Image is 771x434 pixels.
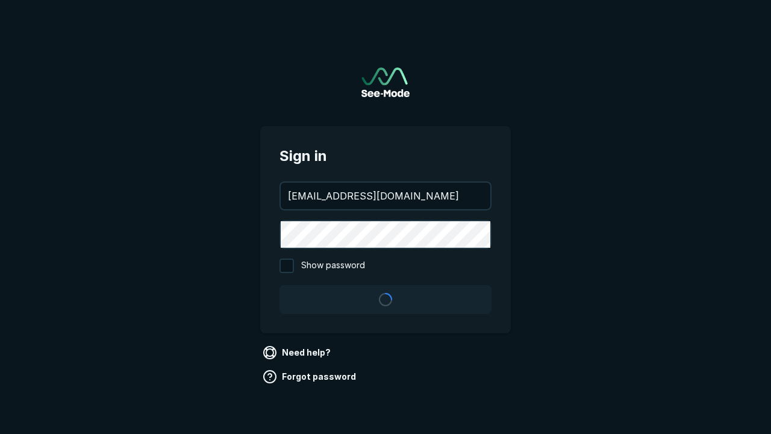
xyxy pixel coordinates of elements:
img: See-Mode Logo [361,68,410,97]
a: Forgot password [260,367,361,386]
a: Need help? [260,343,336,362]
input: your@email.com [281,183,490,209]
span: Sign in [279,145,492,167]
a: Go to sign in [361,68,410,97]
span: Show password [301,259,365,273]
